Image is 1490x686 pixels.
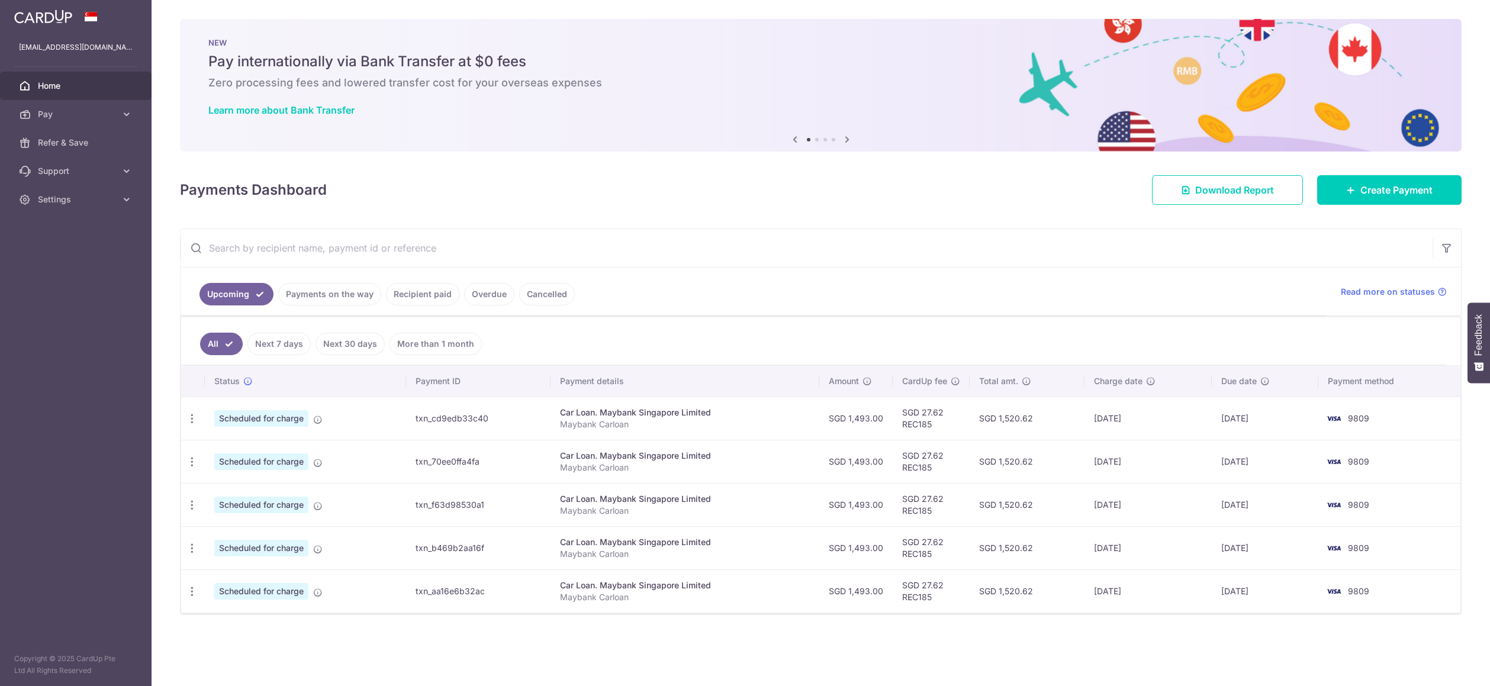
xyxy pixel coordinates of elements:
td: [DATE] [1212,483,1318,526]
h4: Payments Dashboard [180,179,327,201]
span: Settings [38,194,116,205]
td: txn_70ee0ffa4fa [406,440,551,483]
td: txn_cd9edb33c40 [406,397,551,440]
td: [DATE] [1212,440,1318,483]
p: Maybank Carloan [560,462,809,474]
span: CardUp fee [902,375,947,387]
span: Charge date [1094,375,1143,387]
span: Scheduled for charge [214,453,308,470]
a: Recipient paid [386,283,459,305]
a: Download Report [1152,175,1303,205]
div: Car Loan. Maybank Singapore Limited [560,493,809,505]
span: Home [38,80,116,92]
span: Support [38,165,116,177]
button: Feedback - Show survey [1468,302,1490,383]
td: [DATE] [1212,397,1318,440]
span: Scheduled for charge [214,410,308,427]
a: Cancelled [519,283,575,305]
img: Bank transfer banner [180,19,1462,152]
td: SGD 1,493.00 [819,397,893,440]
td: txn_aa16e6b32ac [406,569,551,613]
td: SGD 1,493.00 [819,569,893,613]
span: Scheduled for charge [214,583,308,600]
div: Car Loan. Maybank Singapore Limited [560,407,809,418]
td: [DATE] [1084,569,1212,613]
a: All [200,333,243,355]
span: Refer & Save [38,137,116,149]
span: Download Report [1195,183,1274,197]
span: Amount [829,375,859,387]
span: 9809 [1348,586,1369,596]
div: Car Loan. Maybank Singapore Limited [560,450,809,462]
td: SGD 27.62 REC185 [893,526,970,569]
p: Maybank Carloan [560,548,809,560]
p: Maybank Carloan [560,505,809,517]
div: Car Loan. Maybank Singapore Limited [560,536,809,548]
span: 9809 [1348,500,1369,510]
td: [DATE] [1212,569,1318,613]
td: SGD 1,520.62 [970,569,1084,613]
td: SGD 1,493.00 [819,526,893,569]
p: Maybank Carloan [560,591,809,603]
span: Total amt. [979,375,1018,387]
span: 9809 [1348,413,1369,423]
a: Payments on the way [278,283,381,305]
span: Pay [38,108,116,120]
span: Scheduled for charge [214,540,308,556]
a: Read more on statuses [1341,286,1447,298]
h6: Zero processing fees and lowered transfer cost for your overseas expenses [208,76,1433,90]
td: [DATE] [1084,440,1212,483]
th: Payment details [551,366,819,397]
img: Bank Card [1322,498,1346,512]
div: Car Loan. Maybank Singapore Limited [560,579,809,591]
p: Maybank Carloan [560,418,809,430]
img: Bank Card [1322,455,1346,469]
a: Create Payment [1317,175,1462,205]
td: SGD 27.62 REC185 [893,440,970,483]
img: Bank Card [1322,411,1346,426]
span: Feedback [1473,314,1484,356]
td: [DATE] [1084,397,1212,440]
p: [EMAIL_ADDRESS][DOMAIN_NAME] [19,41,133,53]
td: txn_b469b2aa16f [406,526,551,569]
a: Next 30 days [316,333,385,355]
td: SGD 27.62 REC185 [893,397,970,440]
span: Read more on statuses [1341,286,1435,298]
img: CardUp [14,9,72,24]
span: 9809 [1348,456,1369,466]
td: SGD 1,493.00 [819,483,893,526]
td: SGD 27.62 REC185 [893,483,970,526]
h5: Pay internationally via Bank Transfer at $0 fees [208,52,1433,71]
a: Upcoming [199,283,273,305]
img: Bank Card [1322,584,1346,598]
td: [DATE] [1212,526,1318,569]
input: Search by recipient name, payment id or reference [181,229,1433,267]
p: NEW [208,38,1433,47]
td: SGD 1,520.62 [970,440,1084,483]
td: [DATE] [1084,526,1212,569]
a: Learn more about Bank Transfer [208,104,355,116]
img: Bank Card [1322,541,1346,555]
td: SGD 1,520.62 [970,483,1084,526]
span: 9809 [1348,543,1369,553]
td: SGD 1,520.62 [970,397,1084,440]
td: SGD 1,520.62 [970,526,1084,569]
td: txn_f63d98530a1 [406,483,551,526]
th: Payment ID [406,366,551,397]
span: Create Payment [1360,183,1433,197]
span: Due date [1221,375,1257,387]
a: Next 7 days [247,333,311,355]
a: Overdue [464,283,514,305]
span: Status [214,375,240,387]
a: More than 1 month [390,333,482,355]
td: SGD 1,493.00 [819,440,893,483]
td: [DATE] [1084,483,1212,526]
th: Payment method [1318,366,1460,397]
td: SGD 27.62 REC185 [893,569,970,613]
span: Scheduled for charge [214,497,308,513]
